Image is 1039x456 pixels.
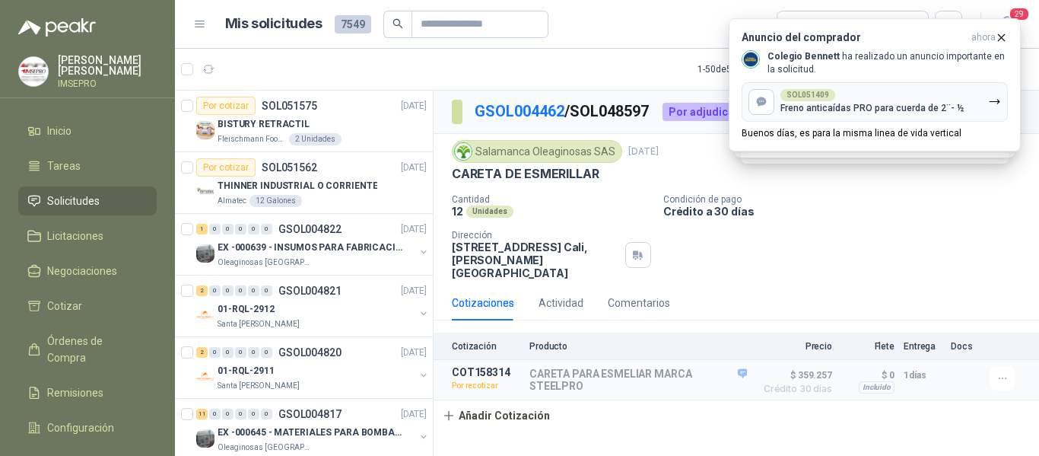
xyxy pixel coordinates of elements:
div: 0 [261,347,272,358]
a: 2 0 0 0 0 0 GSOL004821[DATE] Company Logo01-RQL-2912Santa [PERSON_NAME] [196,282,430,330]
div: 0 [222,347,234,358]
p: GSOL004820 [278,347,342,358]
div: Por cotizar [196,97,256,115]
p: Docs [951,341,981,352]
span: $ 359.257 [756,366,832,384]
p: GSOL004822 [278,224,342,234]
span: Negociaciones [47,263,117,279]
a: Órdenes de Compra [18,327,157,372]
a: Tareas [18,151,157,180]
a: Por cotizarSOL051575[DATE] Company LogoBISTURY RETRACTILFleischmann Foods S.A.2 Unidades [175,91,433,152]
p: CARETA PARA ESMELIAR MARCA STEELPRO [529,368,747,392]
p: ha realizado un anuncio importante en la solicitud. [767,50,1008,76]
div: Unidades [466,206,513,218]
img: Company Logo [196,183,214,201]
p: Fleischmann Foods S.A. [218,133,286,145]
p: Buenos días, es para la misma linea de vida vertical [742,128,961,139]
div: 0 [209,285,221,296]
span: Tareas [47,158,81,174]
span: Crédito 30 días [756,384,832,394]
div: 1 [196,224,208,234]
a: Negociaciones [18,257,157,285]
p: GSOL004821 [278,285,342,296]
p: Cotización [452,341,520,352]
a: Remisiones [18,378,157,407]
p: Oleaginosas [GEOGRAPHIC_DATA][PERSON_NAME] [218,257,313,269]
span: Órdenes de Compra [47,333,142,366]
p: 1 días [904,366,942,384]
span: Configuración [47,419,114,436]
h3: Anuncio del comprador [742,31,965,44]
div: 0 [261,285,272,296]
p: Entrega [904,341,942,352]
a: Inicio [18,116,157,145]
img: Company Logo [196,121,214,139]
a: Configuración [18,413,157,442]
h1: Mis solicitudes [225,13,323,35]
p: Freno anticaídas PRO para cuerda de 2¨- ½ [780,103,964,113]
span: Cotizar [47,298,82,314]
div: Comentarios [608,295,670,311]
a: Solicitudes [18,187,157,215]
img: Logo peakr [18,18,96,37]
span: Inicio [47,123,71,139]
div: SOL051409 [780,89,835,101]
div: 0 [209,347,221,358]
p: COT158314 [452,366,520,378]
p: IMSEPRO [58,79,157,88]
span: 7549 [335,15,371,33]
p: [DATE] [401,346,427,360]
div: Actividad [539,295,583,311]
p: [PERSON_NAME] [PERSON_NAME] [58,55,157,76]
div: 1 - 50 de 5144 [697,57,796,81]
span: Remisiones [47,384,103,401]
button: Añadir Cotización [434,400,558,431]
button: SOL051409Freno anticaídas PRO para cuerda de 2¨- ½ [742,82,1008,122]
p: Por recotizar [452,378,520,394]
div: 12 Galones [249,195,302,207]
p: [DATE] [628,145,659,159]
p: Almatec [218,195,246,207]
p: Condición de pago [663,194,1033,205]
span: ahora [971,31,996,44]
a: 11 0 0 0 0 0 GSOL004817[DATE] Company LogoEX -000645 - MATERIALES PARA BOMBAS STANDBY PLANTAOleag... [196,405,430,454]
a: 2 0 0 0 0 0 GSOL004820[DATE] Company Logo01-RQL-2911Santa [PERSON_NAME] [196,343,430,392]
div: 0 [248,409,259,419]
div: Incluido [859,381,894,394]
div: 11 [196,409,208,419]
span: Solicitudes [47,193,100,209]
div: 0 [209,224,221,234]
div: Por adjudicar [662,103,745,121]
a: Por cotizarSOL051562[DATE] Company LogoTHINNER INDUSTRIAL O CORRIENTEAlmatec12 Galones [175,152,433,214]
img: Company Logo [19,57,48,86]
div: 0 [222,285,234,296]
div: 0 [261,224,272,234]
img: Company Logo [196,244,214,263]
p: CARETA DE ESMERILLAR [452,166,599,182]
p: [DATE] [401,99,427,113]
div: 0 [235,285,246,296]
p: SOL051562 [262,162,317,173]
p: Oleaginosas [GEOGRAPHIC_DATA][PERSON_NAME] [218,442,313,454]
b: Colegio Bennett [767,51,840,62]
img: Company Logo [196,429,214,448]
p: GSOL004817 [278,409,342,419]
p: Flete [841,341,894,352]
p: EX -000645 - MATERIALES PARA BOMBAS STANDBY PLANTA [218,426,407,440]
p: Producto [529,341,747,352]
div: 2 Unidades [289,133,342,145]
img: Company Logo [196,368,214,386]
span: 29 [1009,7,1030,21]
div: Todas [786,16,818,33]
img: Company Logo [742,51,759,68]
div: Salamanca Oleaginosas SAS [452,140,622,163]
div: 0 [248,224,259,234]
span: Licitaciones [47,228,103,244]
div: 0 [235,409,246,419]
p: SOL051575 [262,100,317,111]
p: Crédito a 30 días [663,205,1033,218]
div: 2 [196,285,208,296]
p: Santa [PERSON_NAME] [218,380,300,392]
div: Cotizaciones [452,295,514,311]
img: Company Logo [455,143,472,160]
